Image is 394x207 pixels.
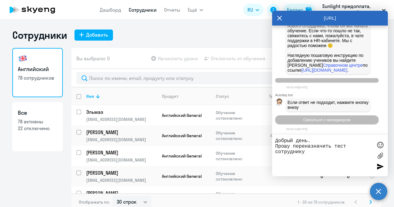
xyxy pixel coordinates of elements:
span: Отображать по: [79,199,110,205]
button: Связаться с менеджером [275,115,379,124]
span: Если ответ не подходит, нажмите кнопку внизу [287,100,370,110]
a: Отчеты [164,7,180,13]
td: 0 [342,166,364,186]
span: Английский General [162,153,202,159]
p: [PERSON_NAME] [86,190,156,197]
td: 0 [342,186,364,207]
div: Текущий уровень [263,94,315,99]
p: [PERSON_NAME] [86,129,156,136]
div: Имя [86,94,157,99]
div: Баланс [287,6,303,14]
a: Сотрудники [129,7,157,13]
div: Добавить [86,31,108,38]
time: 09:53:44[DATE] [286,86,308,89]
a: Английский78 сотрудников [12,48,63,97]
img: english [18,54,28,63]
p: Обучение остановлено [216,171,258,182]
p: 78 активны [18,118,57,125]
a: Дашборд [100,7,121,13]
p: [PERSON_NAME] [86,169,156,176]
p: Sunlight предоплата, ООО "СОЛНЕЧНЫЙ СВЕТ" [322,2,380,17]
button: Добавить [74,30,113,41]
p: 22 отключено [18,125,57,132]
span: Связаться с менеджером [303,117,350,122]
img: bot avatar [275,98,283,107]
h3: Английский [18,65,57,73]
button: Sunlight предоплата, ООО "СОЛНЕЧНЫЙ СВЕТ" [319,2,389,17]
time: 09:53:44[DATE] [286,127,308,131]
p: Эльмаз [86,109,156,115]
textarea: Добрый день. Прошу переназначить тест сотруднику [275,138,372,173]
p: [EMAIL_ADDRESS][DOMAIN_NAME] [86,117,157,122]
p: Обучение остановлено [216,130,258,141]
img: balance [306,7,312,13]
p: Обучение остановлено [216,110,258,121]
span: RU [247,6,253,14]
a: Все78 активны22 отключено [12,102,63,151]
span: Вы выбрали: 0 [76,55,110,62]
a: [URL][DOMAIN_NAME] [302,68,347,73]
label: Лимит 10 файлов [376,151,385,160]
a: [PERSON_NAME] [86,129,157,136]
p: [EMAIL_ADDRESS][DOMAIN_NAME] [86,137,157,142]
span: A1 - Elementary [270,133,299,138]
td: 0 [316,186,342,207]
span: Английский General [162,133,202,138]
h3: Все [18,109,57,117]
input: Поиск по имени, email, продукту или статусу [76,72,377,84]
button: Балансbalance [283,4,316,16]
span: 1 - 30 из 78 сотрудников [298,199,345,205]
div: Текущий уровень [269,94,304,99]
div: Статус [216,94,229,99]
div: Продукт [162,94,179,99]
a: Эльмаз [86,109,157,115]
div: Autofaq bot [275,93,388,97]
span: Английский General [162,173,202,179]
p: [EMAIL_ADDRESS][DOMAIN_NAME] [86,157,157,163]
p: [PERSON_NAME] [86,149,156,156]
button: Ещё [188,4,203,16]
p: Обучение остановлено [216,150,258,161]
span: Ещё [188,6,197,14]
h1: Сотрудники [12,29,67,41]
button: RU [243,4,263,16]
a: [PERSON_NAME] [86,190,157,197]
td: 0 [316,166,342,186]
div: Имя [86,94,94,99]
a: [PERSON_NAME] [86,149,157,156]
p: [EMAIL_ADDRESS][DOMAIN_NAME] [86,177,157,183]
span: Английский General [162,113,202,118]
a: [PERSON_NAME] [86,169,157,176]
p: Обучение остановлено [216,191,258,202]
a: Справочном центре [323,63,363,68]
p: 78 сотрудников [18,74,57,81]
